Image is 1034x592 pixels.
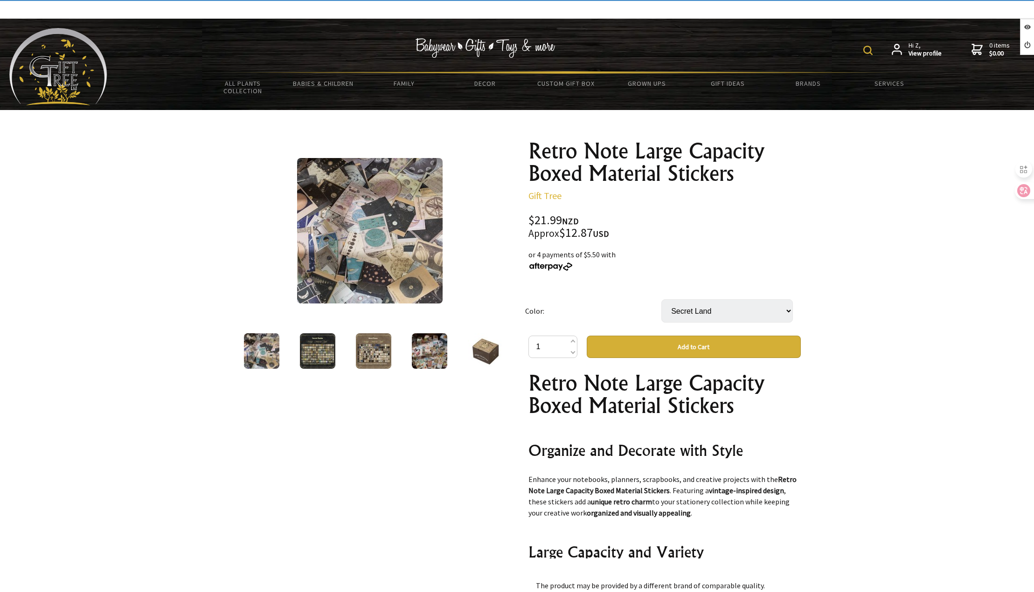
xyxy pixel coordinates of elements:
button: Add to Cart [587,336,801,358]
div: $21.99 $12.87 [528,214,801,240]
span: USD [593,228,609,239]
a: Hi Z,View profile [892,41,942,58]
p: Enhance your notebooks, planners, scrapbooks, and creative projects with the . Featuring a , thes... [528,474,801,518]
img: product search [863,46,873,55]
img: Retro Note Large Capacity Boxed Material Stickers [244,333,279,369]
a: Decor [444,74,525,93]
img: Retro Note Large Capacity Boxed Material Stickers [412,333,447,369]
img: Retro Note Large Capacity Boxed Material Stickers [297,158,443,303]
a: Gift Tree [528,190,562,201]
a: 0 items$0.00 [972,41,1010,58]
h2: Large Capacity and Variety [528,541,801,563]
img: Afterpay [528,262,573,271]
a: Family [364,74,444,93]
td: Color: [525,286,661,336]
small: Approx [528,227,559,240]
strong: unique retro charm [591,497,652,506]
a: Brands [768,74,849,93]
img: Babyware - Gifts - Toys and more... [9,28,107,105]
h2: Organize and Decorate with Style [528,439,801,461]
h1: Retro Note Large Capacity Boxed Material Stickers [528,372,801,417]
strong: View profile [909,49,942,58]
img: Retro Note Large Capacity Boxed Material Stickers [468,333,503,369]
a: Gift Ideas [687,74,768,93]
strong: vintage-inspired design [709,486,784,495]
div: or 4 payments of $5.50 with [528,249,801,271]
span: NZD [562,216,579,227]
h1: Retro Note Large Capacity Boxed Material Stickers [528,140,801,185]
a: Babies & Children [283,74,364,93]
strong: organized and visually appealing [587,508,691,517]
img: Retro Note Large Capacity Boxed Material Stickers [356,333,391,369]
span: 0 items [989,41,1010,58]
a: All Plants Collection [202,74,283,101]
img: Babywear - Gifts - Toys & more [416,38,555,58]
strong: $0.00 [989,49,1010,58]
a: Grown Ups [606,74,687,93]
img: Retro Note Large Capacity Boxed Material Stickers [300,333,335,369]
a: Custom Gift Box [526,74,606,93]
span: Hi Z, [909,41,942,58]
strong: Retro Note Large Capacity Boxed Material Stickers [528,475,797,495]
a: Services [849,74,930,93]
